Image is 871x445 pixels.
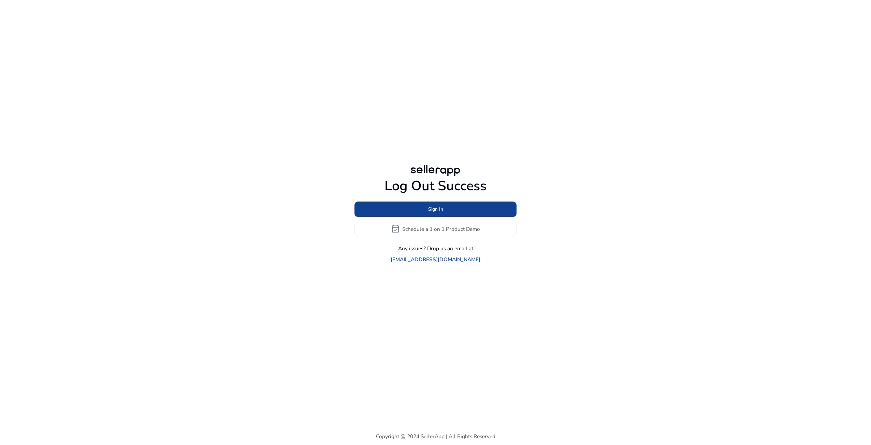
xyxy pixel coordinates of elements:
[391,224,400,233] span: event_available
[428,206,443,213] span: Sign In
[354,221,517,237] button: event_availableSchedule a 1 on 1 Product Demo
[354,202,517,217] button: Sign In
[398,244,473,252] p: Any issues? Drop us an email at
[354,178,517,194] h1: Log Out Success
[391,255,480,263] a: [EMAIL_ADDRESS][DOMAIN_NAME]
